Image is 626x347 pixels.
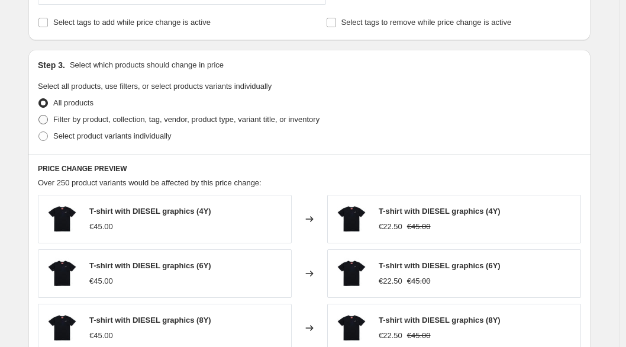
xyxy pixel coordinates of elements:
h6: PRICE CHANGE PREVIEW [38,164,581,173]
span: T-shirt with DIESEL graphics (4Y) [89,207,211,216]
span: Select product variants individually [53,131,171,140]
div: €45.00 [89,275,113,287]
span: Select tags to add while price change is active [53,18,211,27]
div: €45.00 [89,221,113,233]
div: €45.00 [89,330,113,342]
span: Over 250 product variants would be affected by this price change: [38,178,262,187]
strike: €45.00 [407,275,431,287]
span: Select all products, use filters, or select products variants individually [38,82,272,91]
div: €22.50 [379,330,402,342]
span: T-shirt with DIESEL graphics (8Y) [89,316,211,324]
img: fde84f_f530a3e2f4e04a748d9f9379415d28a2_mv2_80x.webp [44,256,80,291]
div: €22.50 [379,275,402,287]
div: €22.50 [379,221,402,233]
img: fde84f_f530a3e2f4e04a748d9f9379415d28a2_mv2_80x.webp [44,201,80,237]
span: T-shirt with DIESEL graphics (6Y) [89,261,211,270]
strike: €45.00 [407,330,431,342]
span: All products [53,98,93,107]
span: T-shirt with DIESEL graphics (4Y) [379,207,501,216]
span: T-shirt with DIESEL graphics (8Y) [379,316,501,324]
img: fde84f_f530a3e2f4e04a748d9f9379415d28a2_mv2_80x.webp [334,310,369,346]
img: fde84f_f530a3e2f4e04a748d9f9379415d28a2_mv2_80x.webp [44,310,80,346]
span: T-shirt with DIESEL graphics (6Y) [379,261,501,270]
strike: €45.00 [407,221,431,233]
span: Filter by product, collection, tag, vendor, product type, variant title, or inventory [53,115,320,124]
h2: Step 3. [38,59,65,71]
p: Select which products should change in price [70,59,224,71]
span: Select tags to remove while price change is active [341,18,512,27]
img: fde84f_f530a3e2f4e04a748d9f9379415d28a2_mv2_80x.webp [334,256,369,291]
img: fde84f_f530a3e2f4e04a748d9f9379415d28a2_mv2_80x.webp [334,201,369,237]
